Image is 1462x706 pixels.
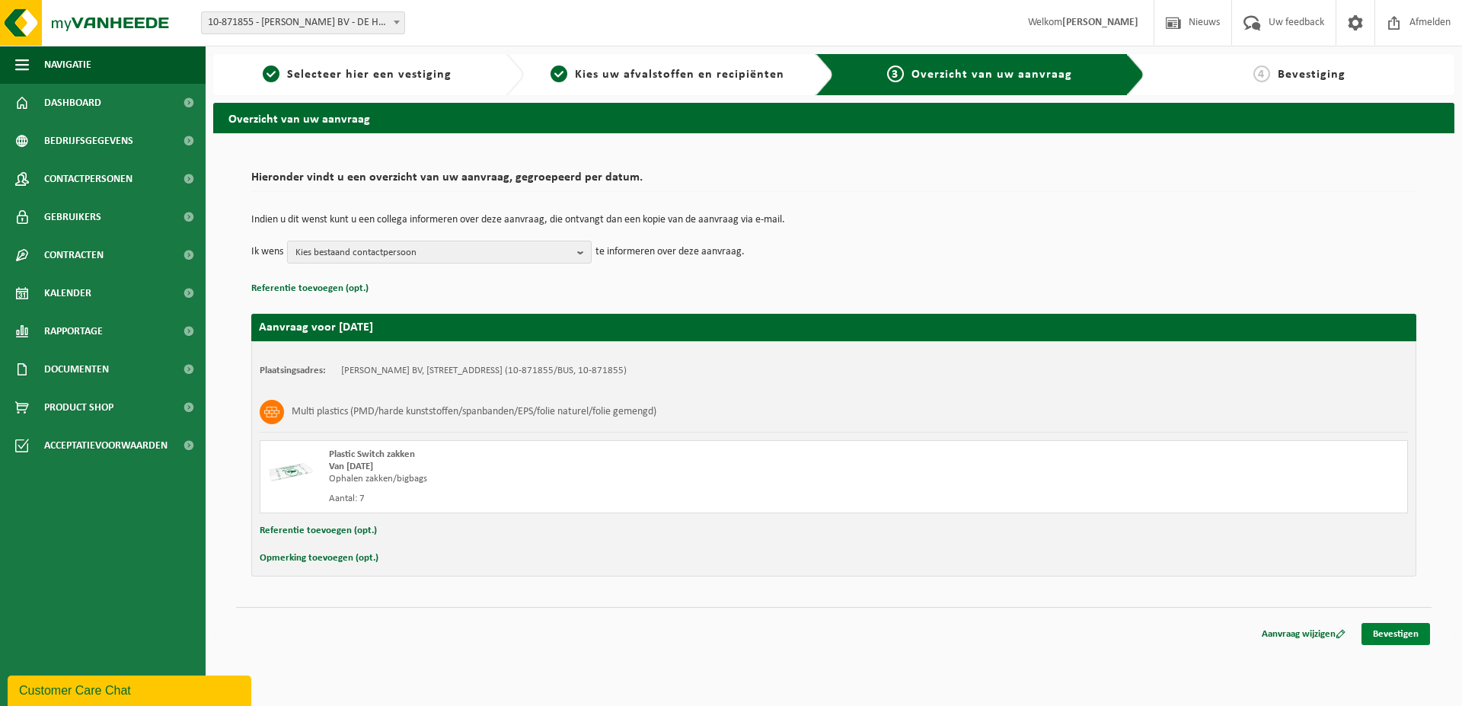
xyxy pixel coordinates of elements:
div: Aantal: 7 [329,493,895,505]
span: 1 [263,65,279,82]
span: Acceptatievoorwaarden [44,426,168,465]
span: Kalender [44,274,91,312]
span: Contactpersonen [44,160,132,198]
span: Rapportage [44,312,103,350]
span: Navigatie [44,46,91,84]
strong: Van [DATE] [329,462,373,471]
span: Contracten [44,236,104,274]
span: 10-871855 - DEWAELE HENRI BV - DE HAAN [202,12,404,34]
button: Opmerking toevoegen (opt.) [260,548,378,568]
span: 3 [887,65,904,82]
p: Indien u dit wenst kunt u een collega informeren over deze aanvraag, die ontvangt dan een kopie v... [251,215,1416,225]
h3: Multi plastics (PMD/harde kunststoffen/spanbanden/EPS/folie naturel/folie gemengd) [292,400,656,424]
span: Documenten [44,350,109,388]
span: Kies uw afvalstoffen en recipiënten [575,69,784,81]
a: Bevestigen [1361,623,1430,645]
h2: Overzicht van uw aanvraag [213,103,1454,133]
div: Ophalen zakken/bigbags [329,473,895,485]
span: Bedrijfsgegevens [44,122,133,160]
td: [PERSON_NAME] BV, [STREET_ADDRESS] (10-871855/BUS, 10-871855) [341,365,627,377]
span: Product Shop [44,388,113,426]
button: Referentie toevoegen (opt.) [251,279,369,299]
a: 2Kies uw afvalstoffen en recipiënten [531,65,804,84]
strong: [PERSON_NAME] [1062,17,1138,28]
a: 1Selecteer hier een vestiging [221,65,493,84]
iframe: chat widget [8,672,254,706]
img: LP-SK-00500-LPE-16.png [268,449,314,494]
h2: Hieronder vindt u een overzicht van uw aanvraag, gegroepeerd per datum. [251,171,1416,192]
span: Bevestiging [1278,69,1345,81]
strong: Aanvraag voor [DATE] [259,321,373,334]
span: Selecteer hier een vestiging [287,69,452,81]
span: Gebruikers [44,198,101,236]
a: Aanvraag wijzigen [1250,623,1357,645]
p: te informeren over deze aanvraag. [595,241,745,264]
strong: Plaatsingsadres: [260,366,326,375]
span: Dashboard [44,84,101,122]
span: Kies bestaand contactpersoon [295,241,571,264]
span: 10-871855 - DEWAELE HENRI BV - DE HAAN [201,11,405,34]
span: Overzicht van uw aanvraag [911,69,1072,81]
span: 2 [551,65,567,82]
p: Ik wens [251,241,283,264]
span: 4 [1253,65,1270,82]
button: Kies bestaand contactpersoon [287,241,592,264]
button: Referentie toevoegen (opt.) [260,521,377,541]
span: Plastic Switch zakken [329,449,415,459]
